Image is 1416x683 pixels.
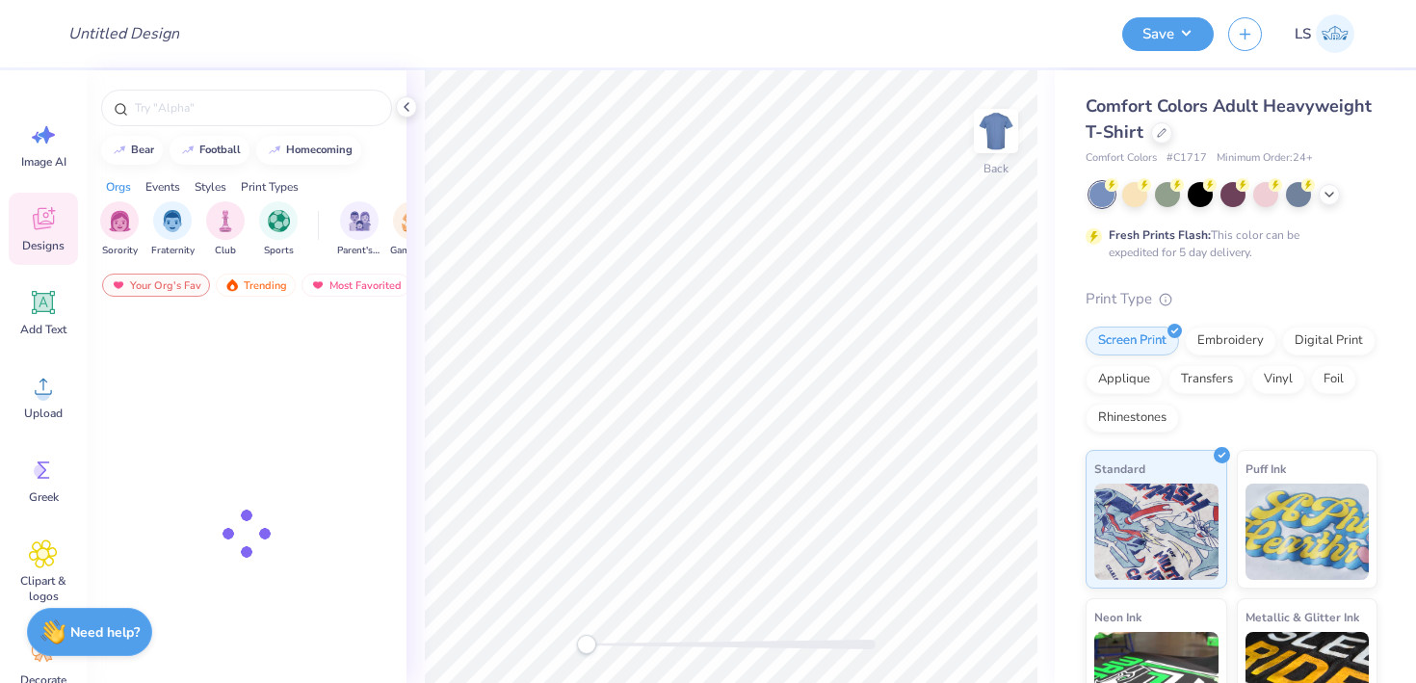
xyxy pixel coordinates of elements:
div: Your Org's Fav [102,274,210,297]
div: Digital Print [1282,327,1376,355]
div: filter for Sports [259,201,298,258]
div: Print Types [241,178,299,196]
div: Transfers [1168,365,1246,394]
div: filter for Game Day [390,201,434,258]
img: Standard [1094,484,1219,580]
span: Minimum Order: 24 + [1217,150,1313,167]
span: Puff Ink [1246,459,1286,479]
img: Back [977,112,1015,150]
div: Back [983,160,1009,177]
span: Sorority [102,244,138,258]
button: bear [101,136,163,165]
span: Standard [1094,459,1145,479]
span: Add Text [20,322,66,337]
span: Greek [29,489,59,505]
div: Embroidery [1185,327,1276,355]
img: trend_line.gif [112,144,127,156]
span: # C1717 [1167,150,1207,167]
span: Image AI [21,154,66,170]
button: filter button [206,201,245,258]
span: Neon Ink [1094,607,1141,627]
img: Sports Image [268,210,290,232]
div: homecoming [286,144,353,155]
button: filter button [100,201,139,258]
div: Accessibility label [577,635,596,654]
button: filter button [151,201,195,258]
button: Save [1122,17,1214,51]
div: Orgs [106,178,131,196]
div: Foil [1311,365,1356,394]
div: filter for Club [206,201,245,258]
img: trend_line.gif [267,144,282,156]
div: Events [145,178,180,196]
img: Parent's Weekend Image [349,210,371,232]
span: Game Day [390,244,434,258]
div: filter for Fraternity [151,201,195,258]
img: Game Day Image [402,210,424,232]
span: Upload [24,406,63,421]
div: Applique [1086,365,1163,394]
img: most_fav.gif [310,278,326,292]
span: Sports [264,244,294,258]
input: Try "Alpha" [133,98,380,118]
span: Club [215,244,236,258]
div: Styles [195,178,226,196]
strong: Fresh Prints Flash: [1109,227,1211,243]
strong: Need help? [70,623,140,642]
button: filter button [259,201,298,258]
span: Comfort Colors Adult Heavyweight T-Shirt [1086,94,1372,144]
div: Rhinestones [1086,404,1179,433]
img: most_fav.gif [111,278,126,292]
span: Parent's Weekend [337,244,381,258]
span: Fraternity [151,244,195,258]
div: Trending [216,274,296,297]
img: Puff Ink [1246,484,1370,580]
span: Metallic & Glitter Ink [1246,607,1359,627]
div: filter for Sorority [100,201,139,258]
span: Clipart & logos [12,573,75,604]
img: trending.gif [224,278,240,292]
div: football [199,144,241,155]
div: bear [131,144,154,155]
span: Comfort Colors [1086,150,1157,167]
div: Screen Print [1086,327,1179,355]
div: Print Type [1086,288,1377,310]
a: LS [1286,14,1363,53]
img: trend_line.gif [180,144,196,156]
img: Sorority Image [109,210,131,232]
img: Club Image [215,210,236,232]
button: homecoming [256,136,361,165]
button: football [170,136,249,165]
button: filter button [337,201,381,258]
div: This color can be expedited for 5 day delivery. [1109,226,1346,261]
img: Fraternity Image [162,210,183,232]
div: Most Favorited [302,274,410,297]
span: LS [1295,23,1311,45]
button: filter button [390,201,434,258]
div: filter for Parent's Weekend [337,201,381,258]
span: Designs [22,238,65,253]
input: Untitled Design [53,14,195,53]
img: Lakshmi Suresh Ambati [1316,14,1354,53]
div: Vinyl [1251,365,1305,394]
